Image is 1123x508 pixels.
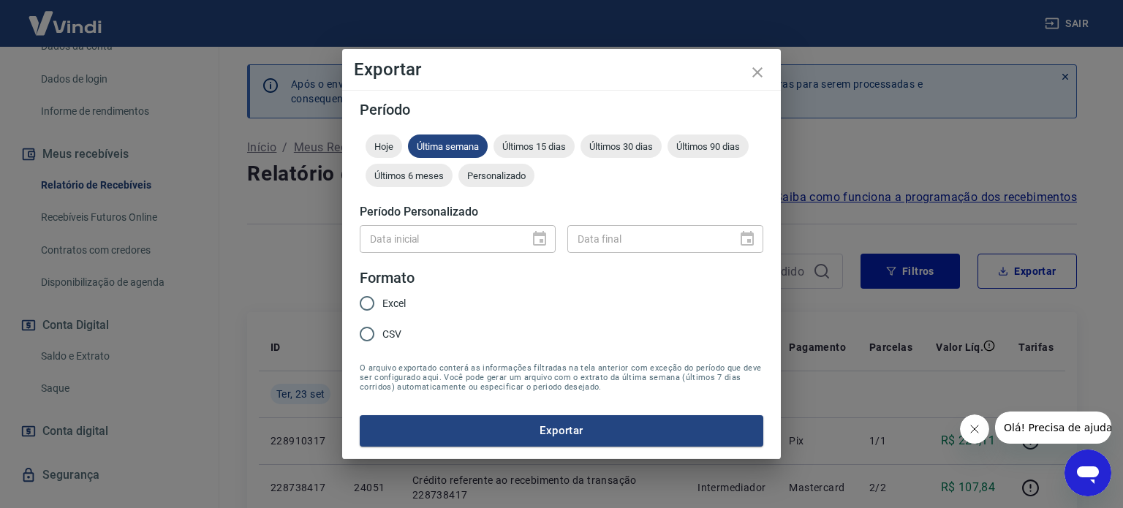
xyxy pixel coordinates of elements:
iframe: Botão para abrir a janela de mensagens [1065,450,1111,496]
input: DD/MM/YYYY [360,225,519,252]
span: Última semana [408,141,488,152]
span: Olá! Precisa de ajuda? [9,10,123,22]
span: Personalizado [458,170,534,181]
div: Últimos 30 dias [581,134,662,158]
span: Excel [382,296,406,311]
div: Hoje [366,134,402,158]
span: Últimos 30 dias [581,141,662,152]
div: Últimos 6 meses [366,164,453,187]
span: CSV [382,327,401,342]
span: O arquivo exportado conterá as informações filtradas na tela anterior com exceção do período que ... [360,363,763,392]
legend: Formato [360,268,415,289]
span: Últimos 90 dias [668,141,749,152]
button: Exportar [360,415,763,446]
h5: Período [360,102,763,117]
span: Hoje [366,141,402,152]
span: Últimos 15 dias [494,141,575,152]
button: close [740,55,775,90]
h5: Período Personalizado [360,205,763,219]
iframe: Fechar mensagem [960,414,989,444]
div: Última semana [408,134,488,158]
div: Últimos 90 dias [668,134,749,158]
input: DD/MM/YYYY [567,225,727,252]
h4: Exportar [354,61,769,78]
span: Últimos 6 meses [366,170,453,181]
div: Últimos 15 dias [494,134,575,158]
div: Personalizado [458,164,534,187]
iframe: Mensagem da empresa [995,412,1111,444]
